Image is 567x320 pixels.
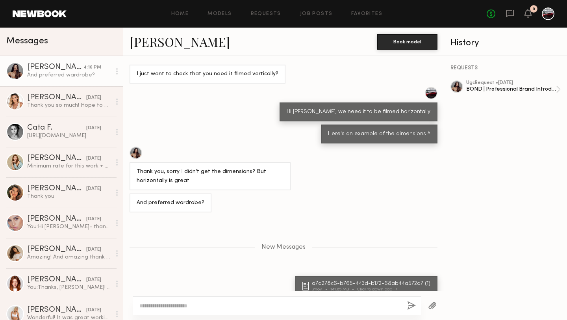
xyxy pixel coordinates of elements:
[27,215,86,223] div: [PERSON_NAME]
[466,80,561,99] a: ugcRequest •[DATE]BOND | Professional Brand Introduction Video
[450,39,561,48] div: History
[27,63,83,71] div: [PERSON_NAME]
[261,244,306,251] span: New Messages
[328,130,430,139] div: Here's an example of the dimensions ^
[86,125,101,132] div: [DATE]
[330,287,357,292] div: 141.85 MB
[27,94,86,102] div: [PERSON_NAME] [PERSON_NAME]
[466,80,556,86] div: ugc Request • [DATE]
[86,94,101,102] div: [DATE]
[86,155,101,162] div: [DATE]
[137,167,283,186] div: Thank you, sorry I didn’t get the dimensions? But horizontally is great
[302,281,433,292] a: a7d278c6-b765-443d-b172-68ab44a572d7 (1).mov141.85 MBClick to download
[532,7,535,11] div: 9
[86,185,101,193] div: [DATE]
[357,287,397,292] div: Click to download
[27,253,111,261] div: Amazing! And amazing thank you!
[27,162,111,170] div: Minimum rate for this work + usage is 2K
[450,65,561,71] div: REQUESTS
[27,124,86,132] div: Cata F.
[27,276,86,284] div: [PERSON_NAME]
[86,216,101,223] div: [DATE]
[27,185,86,193] div: [PERSON_NAME]
[287,108,430,117] div: Hi [PERSON_NAME], we need it to be filmed horizontally
[312,281,433,287] div: a7d278c6-b765-443d-b172-68ab44a572d7 (1)
[27,132,111,140] div: [URL][DOMAIN_NAME]
[86,246,101,253] div: [DATE]
[83,64,101,71] div: 4:16 PM
[27,284,111,291] div: You: Thanks, [PERSON_NAME]! It was a pleasure working with you! :) Also, if you'd like to join ou...
[27,223,111,231] div: You: Hi [PERSON_NAME]- thank you so much! It was great working with you :)
[27,246,86,253] div: [PERSON_NAME]
[27,71,111,79] div: And preferred wardrobe?
[312,287,330,292] div: .mov
[208,11,232,17] a: Models
[251,11,281,17] a: Requests
[86,307,101,314] div: [DATE]
[86,276,101,284] div: [DATE]
[171,11,189,17] a: Home
[377,38,437,45] a: Book model
[27,102,111,109] div: Thank you so much! Hope to work with you again in the future. Have a great week! :)
[27,306,86,314] div: [PERSON_NAME]
[27,193,111,200] div: Thank you
[137,70,278,79] div: I just want to check that you need it filmed vertically?
[137,199,204,208] div: And preferred wardrobe?
[466,86,556,93] div: BOND | Professional Brand Introduction Video
[27,154,86,162] div: [PERSON_NAME]
[6,37,48,46] span: Messages
[377,34,437,50] button: Book model
[351,11,382,17] a: Favorites
[130,33,230,50] a: [PERSON_NAME]
[300,11,333,17] a: Job Posts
